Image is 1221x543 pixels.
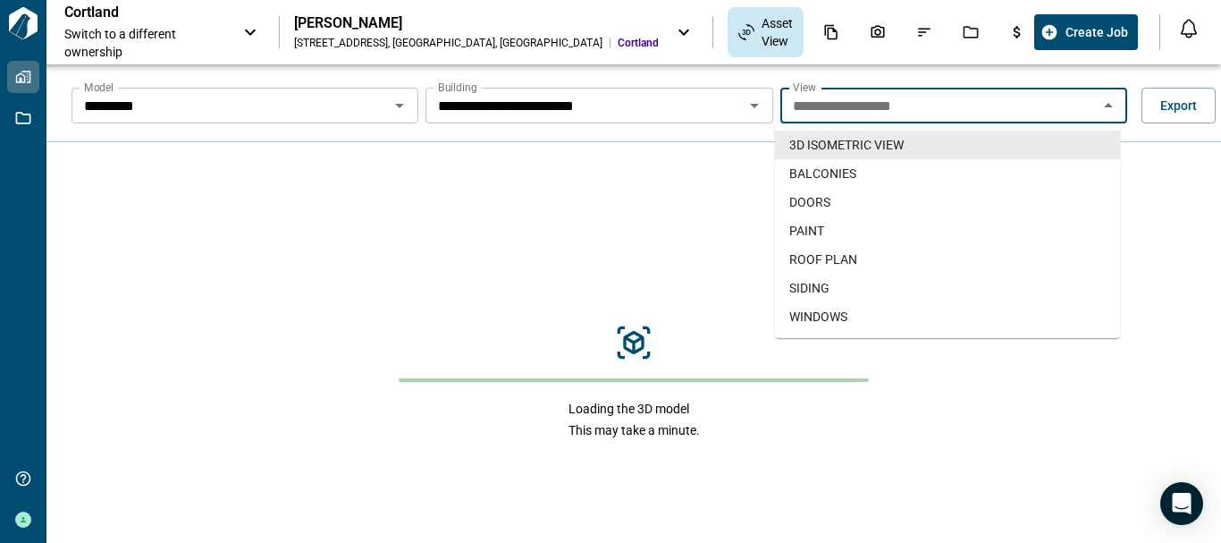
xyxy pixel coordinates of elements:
button: Open notification feed [1175,14,1203,43]
span: Export [1160,97,1197,115]
span: This may take a minute. [568,421,700,439]
div: [PERSON_NAME] [294,14,659,32]
span: Create Job [1065,23,1128,41]
span: Switch to a different ownership [64,25,225,61]
span: 3D ISOMETRIC VIEW​ [789,136,904,154]
button: Export [1141,88,1216,123]
p: Cortland [64,4,225,21]
span: Asset View [762,14,793,50]
div: Asset View [728,7,804,57]
div: Photos [859,17,897,47]
button: Open [387,93,412,118]
span: PAINT [789,222,824,240]
span: Loading the 3D model [568,400,700,418]
div: Issues & Info [905,17,943,47]
button: Create Job [1034,14,1138,50]
div: Jobs [952,17,989,47]
div: [STREET_ADDRESS] , [GEOGRAPHIC_DATA] , [GEOGRAPHIC_DATA] [294,36,602,50]
div: Budgets [998,17,1036,47]
span: BALCONIES [789,165,856,182]
span: WINDOWS [789,308,847,326]
span: SIDING [789,279,829,297]
span: Cortland [618,36,659,50]
label: Building [438,80,477,95]
button: Close [1096,93,1121,118]
div: Open Intercom Messenger [1160,482,1203,525]
span: ROOF PLAN [789,250,857,268]
label: Model [84,80,114,95]
label: View [793,80,816,95]
button: Open [742,93,767,118]
span: DOORS [789,193,830,211]
div: Documents [813,17,850,47]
